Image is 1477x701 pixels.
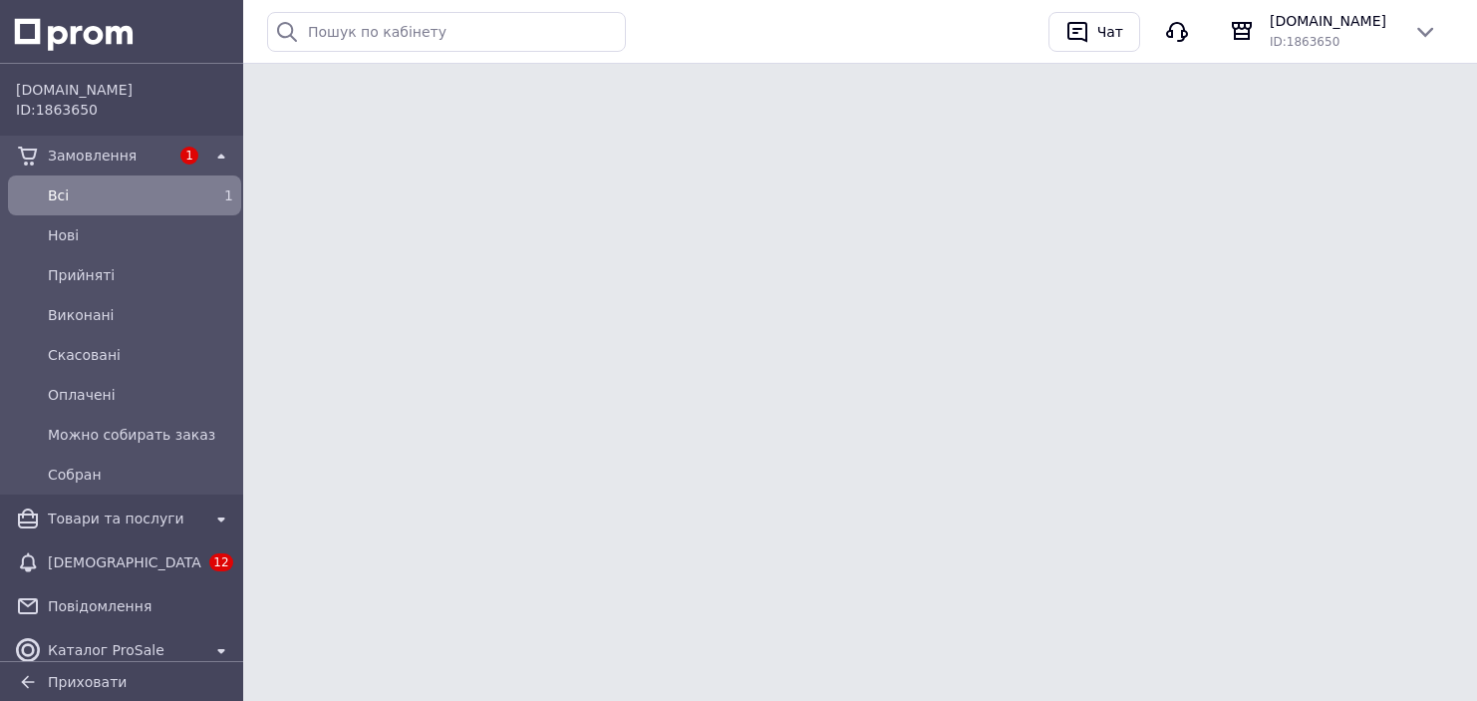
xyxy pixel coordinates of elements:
span: Повідомлення [48,596,233,616]
div: Чат [1093,17,1127,47]
span: ID: 1863650 [16,102,98,118]
span: [DOMAIN_NAME] [1270,11,1397,31]
input: Пошук по кабінету [267,12,626,52]
span: [DEMOGRAPHIC_DATA] [48,552,201,572]
span: Каталог ProSale [48,640,201,660]
span: Товари та послуги [48,509,201,528]
span: Замовлення [48,146,169,166]
span: Всi [48,185,193,205]
span: Прийняті [48,265,233,285]
span: Нові [48,225,233,245]
button: Чат [1048,12,1140,52]
span: 1 [180,147,198,165]
span: [DOMAIN_NAME] [16,80,233,100]
span: Собран [48,465,233,485]
span: 12 [209,553,232,571]
span: ID: 1863650 [1270,35,1339,49]
span: Оплачені [48,385,233,405]
span: Приховати [48,674,127,690]
span: Виконані [48,305,233,325]
span: Скасовані [48,345,233,365]
span: Можно собирать заказ [48,425,233,445]
span: 1 [224,187,233,203]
